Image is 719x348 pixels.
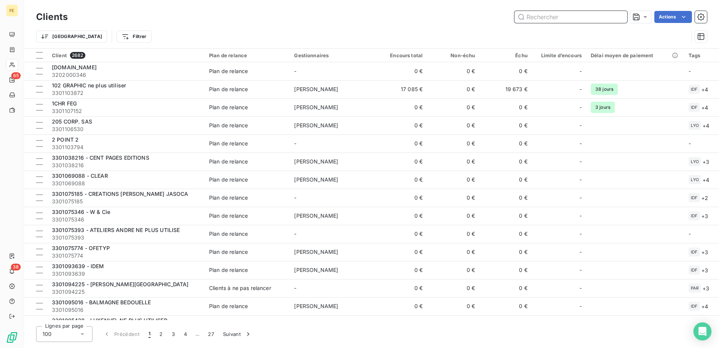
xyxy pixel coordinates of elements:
[691,286,699,290] span: PAR
[691,195,698,200] span: IDF
[294,212,338,219] span: [PERSON_NAME]
[209,85,248,93] div: Plan de relance
[701,104,708,111] span: + 4
[52,143,200,151] span: 3301103794
[691,159,699,164] span: LYO
[701,85,708,93] span: + 4
[52,270,200,278] span: 3301093639
[480,189,532,207] td: 0 €
[427,134,479,153] td: 0 €
[480,98,532,116] td: 0 €
[294,303,338,309] span: [PERSON_NAME]
[432,52,475,58] div: Non-échu
[480,279,532,297] td: 0 €
[702,176,709,184] span: + 4
[701,248,708,256] span: + 3
[579,212,582,220] span: -
[427,62,479,80] td: 0 €
[99,326,144,342] button: Précédent
[52,107,200,115] span: 3301107152
[209,302,248,310] div: Plan de relance
[209,158,248,165] div: Plan de relance
[480,225,532,243] td: 0 €
[591,84,618,95] span: 38 jours
[52,216,200,223] span: 3301075346
[294,52,370,58] div: Gestionnaires
[702,284,709,292] span: + 3
[702,122,709,130] span: + 4
[691,268,698,272] span: IDF
[375,297,427,315] td: 0 €
[375,153,427,171] td: 0 €
[579,266,582,274] span: -
[480,171,532,189] td: 0 €
[691,250,698,254] span: IDF
[11,264,21,270] span: 38
[579,85,582,93] span: -
[579,158,582,165] span: -
[294,140,296,147] span: -
[52,82,126,89] span: 102 GRAPHIC ne plus utiliser
[52,191,188,197] span: 3301075185 - CREATIONS [PERSON_NAME] JASOCA
[480,80,532,98] td: 19 673 €
[52,209,110,215] span: 3301075346 - W & Cie
[427,171,479,189] td: 0 €
[149,330,150,338] span: 1
[701,212,708,220] span: + 3
[209,284,271,292] div: Clients à ne pas relancer
[591,52,680,58] div: Délai moyen de paiement
[579,104,582,111] span: -
[691,87,698,92] span: IDF
[484,52,528,58] div: Échu
[375,261,427,279] td: 0 €
[203,326,218,342] button: 27
[52,234,200,241] span: 3301075393
[294,176,338,183] span: [PERSON_NAME]
[480,116,532,134] td: 0 €
[480,297,532,315] td: 0 €
[427,243,479,261] td: 0 €
[427,261,479,279] td: 0 €
[480,261,532,279] td: 0 €
[294,158,338,165] span: [PERSON_NAME]
[294,230,296,237] span: -
[689,230,691,237] span: -
[579,176,582,183] span: -
[480,153,532,171] td: 0 €
[689,68,691,74] span: -
[209,194,248,201] div: Plan de relance
[375,243,427,261] td: 0 €
[480,243,532,261] td: 0 €
[52,172,108,179] span: 3301069088 - CLEAR
[209,248,248,256] div: Plan de relance
[427,80,479,98] td: 0 €
[480,315,532,333] td: 0 €
[427,98,479,116] td: 0 €
[52,89,200,97] span: 3301103872
[427,189,479,207] td: 0 €
[375,171,427,189] td: 0 €
[209,67,248,75] div: Plan de relance
[52,299,151,305] span: 3301095016 - BALMAGNE BEDOUELLE
[167,326,179,342] button: 3
[52,64,97,70] span: [DOMAIN_NAME]
[480,62,532,80] td: 0 €
[294,104,338,110] span: [PERSON_NAME]
[52,118,92,125] span: 205 CORP. SAS
[42,330,52,338] span: 100
[209,266,248,274] div: Plan de relance
[579,67,582,75] span: -
[209,230,248,238] div: Plan de relance
[70,52,85,59] span: 2682
[375,116,427,134] td: 0 €
[689,52,714,58] div: Tags
[579,248,582,256] span: -
[693,322,711,340] div: Open Intercom Messenger
[52,154,149,161] span: 3301038216 - CENT PAGES EDITIONS
[52,71,200,79] span: 3202000346
[427,116,479,134] td: 0 €
[691,214,698,218] span: IDF
[375,315,427,333] td: 0 €
[294,194,296,201] span: -
[209,212,248,220] div: Plan de relance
